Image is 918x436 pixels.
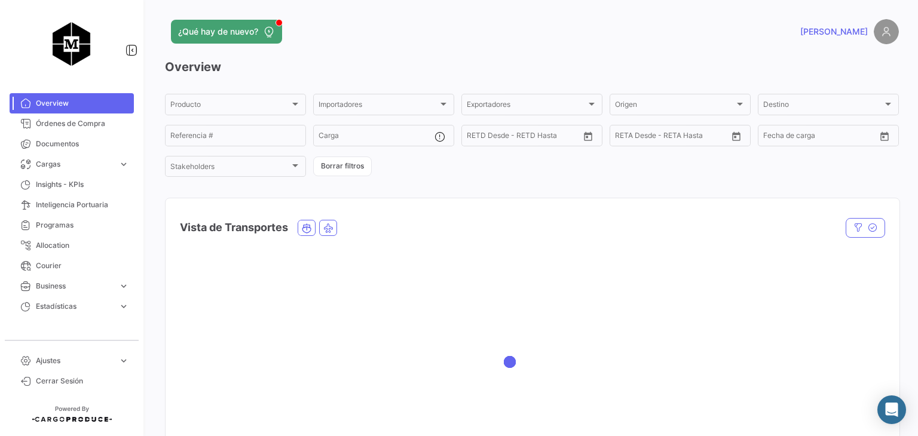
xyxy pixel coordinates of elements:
[10,134,134,154] a: Documentos
[10,215,134,235] a: Programas
[615,102,735,110] span: Origen
[36,179,129,190] span: Insights - KPIs
[625,133,678,142] input: Hasta
[10,93,134,113] a: Overview
[763,133,764,142] input: Desde
[36,118,129,129] span: Órdenes de Compra
[800,26,868,38] span: [PERSON_NAME]
[171,20,282,44] button: ¿Qué hay de nuevo?
[118,159,129,170] span: expand_more
[36,98,129,109] span: Overview
[170,164,290,173] span: Stakeholders
[10,195,134,215] a: Inteligencia Portuaria
[165,59,899,75] h3: Overview
[36,159,114,170] span: Cargas
[36,281,114,291] span: Business
[10,235,134,256] a: Allocation
[118,281,129,291] span: expand_more
[313,156,372,176] button: Borrar filtros
[118,355,129,366] span: expand_more
[476,133,530,142] input: Hasta
[467,102,586,110] span: Exportadores
[319,102,438,110] span: Importadores
[320,220,336,235] button: Air
[42,14,102,74] img: migiva.png
[579,127,597,145] button: Open calendar
[36,355,114,366] span: Ajustes
[467,133,468,142] input: Desde
[36,301,114,312] span: Estadísticas
[118,301,129,312] span: expand_more
[36,240,129,251] span: Allocation
[727,127,745,145] button: Open calendar
[773,133,827,142] input: Hasta
[180,219,288,236] h4: Vista de Transportes
[36,220,129,231] span: Programas
[10,174,134,195] a: Insights - KPIs
[36,376,129,386] span: Cerrar Sesión
[36,199,129,210] span: Inteligencia Portuaria
[877,395,906,424] div: Abrir Intercom Messenger
[10,113,134,134] a: Órdenes de Compra
[36,139,129,149] span: Documentos
[763,102,883,110] span: Destino
[170,102,290,110] span: Producto
[874,19,899,44] img: placeholder-user.png
[876,127,893,145] button: Open calendar
[10,256,134,276] a: Courier
[36,260,129,271] span: Courier
[615,133,616,142] input: Desde
[178,26,258,38] span: ¿Qué hay de nuevo?
[298,220,315,235] button: Ocean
